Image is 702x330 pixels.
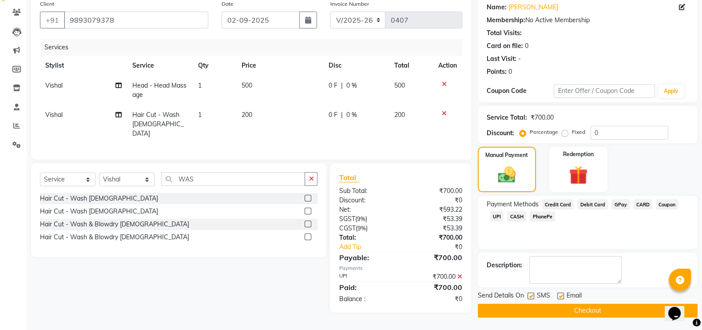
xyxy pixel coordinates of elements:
[40,56,127,76] th: Stylist
[577,199,608,209] span: Debit Card
[132,111,184,137] span: Hair Cut - Wash [DEMOGRAPHIC_DATA]
[339,224,355,232] span: CGST
[525,41,528,51] div: 0
[332,224,401,233] div: ( )
[487,28,522,38] div: Total Visits:
[487,113,527,122] div: Service Total:
[401,214,469,224] div: ₹53.39
[346,81,357,90] span: 0 %
[341,110,343,120] span: |
[487,16,689,25] div: No Active Membership
[332,205,401,214] div: Net:
[242,81,252,89] span: 500
[193,56,237,76] th: Qty
[530,211,555,221] span: PhonePe
[40,12,65,28] button: +91
[487,129,514,138] div: Discount:
[401,224,469,233] div: ₹53.39
[332,186,401,196] div: Sub Total:
[236,56,323,76] th: Price
[611,199,630,209] span: GPay
[332,282,401,293] div: Paid:
[40,233,189,242] div: Hair Cut - Wash & Blowdry [DEMOGRAPHIC_DATA]
[332,294,401,304] div: Balance :
[401,196,469,205] div: ₹0
[41,39,469,56] div: Services
[518,54,521,64] div: -
[341,81,343,90] span: |
[339,215,355,223] span: SGST
[40,194,158,203] div: Hair Cut - Wash [DEMOGRAPHIC_DATA]
[665,294,693,321] iframe: chat widget
[401,282,469,293] div: ₹700.00
[554,84,655,98] input: Enter Offer / Coupon Code
[567,291,582,302] span: Email
[508,3,558,12] a: [PERSON_NAME]
[332,233,401,242] div: Total:
[485,151,528,159] label: Manual Payment
[64,12,208,28] input: Search by Name/Mobile/Email/Code
[401,205,469,214] div: ₹593.22
[487,41,523,51] div: Card on file:
[339,265,462,272] div: Payments
[132,81,186,99] span: Head - Head Massage
[332,272,401,282] div: UPI
[487,200,539,209] span: Payment Methods
[507,211,526,221] span: CASH
[323,56,389,76] th: Disc
[198,81,202,89] span: 1
[357,225,365,232] span: 9%
[401,294,469,304] div: ₹0
[332,242,412,252] a: Add Tip
[401,186,469,196] div: ₹700.00
[394,111,405,119] span: 200
[542,199,574,209] span: Credit Card
[563,150,594,158] label: Redemption
[487,67,507,76] div: Points:
[161,172,305,186] input: Search or Scan
[487,3,507,12] div: Name:
[40,207,158,216] div: Hair Cut - Wash [DEMOGRAPHIC_DATA]
[537,291,550,302] span: SMS
[490,211,504,221] span: UPI
[412,242,469,252] div: ₹0
[332,252,401,263] div: Payable:
[339,173,359,182] span: Total
[531,113,554,122] div: ₹700.00
[127,56,193,76] th: Service
[487,86,554,96] div: Coupon Code
[45,111,63,119] span: Vishal
[530,128,558,136] label: Percentage
[198,111,202,119] span: 1
[332,214,401,224] div: ( )
[346,110,357,120] span: 0 %
[401,252,469,263] div: ₹700.00
[508,67,512,76] div: 0
[656,199,678,209] span: Coupon
[401,272,469,282] div: ₹700.00
[401,233,469,242] div: ₹700.00
[487,54,516,64] div: Last Visit:
[572,128,585,136] label: Fixed
[332,196,401,205] div: Discount:
[389,56,433,76] th: Total
[45,81,63,89] span: Vishal
[478,291,524,302] span: Send Details On
[658,85,684,98] button: Apply
[478,304,698,318] button: Checkout
[329,110,337,120] span: 0 F
[433,56,462,76] th: Action
[492,165,521,185] img: _cash.svg
[242,111,252,119] span: 200
[329,81,337,90] span: 0 F
[357,215,365,222] span: 9%
[487,261,522,270] div: Description:
[563,164,593,187] img: _gift.svg
[633,199,652,209] span: CARD
[40,220,189,229] div: Hair Cut - Wash & Blowdry [DEMOGRAPHIC_DATA]
[394,81,405,89] span: 500
[487,16,525,25] div: Membership:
